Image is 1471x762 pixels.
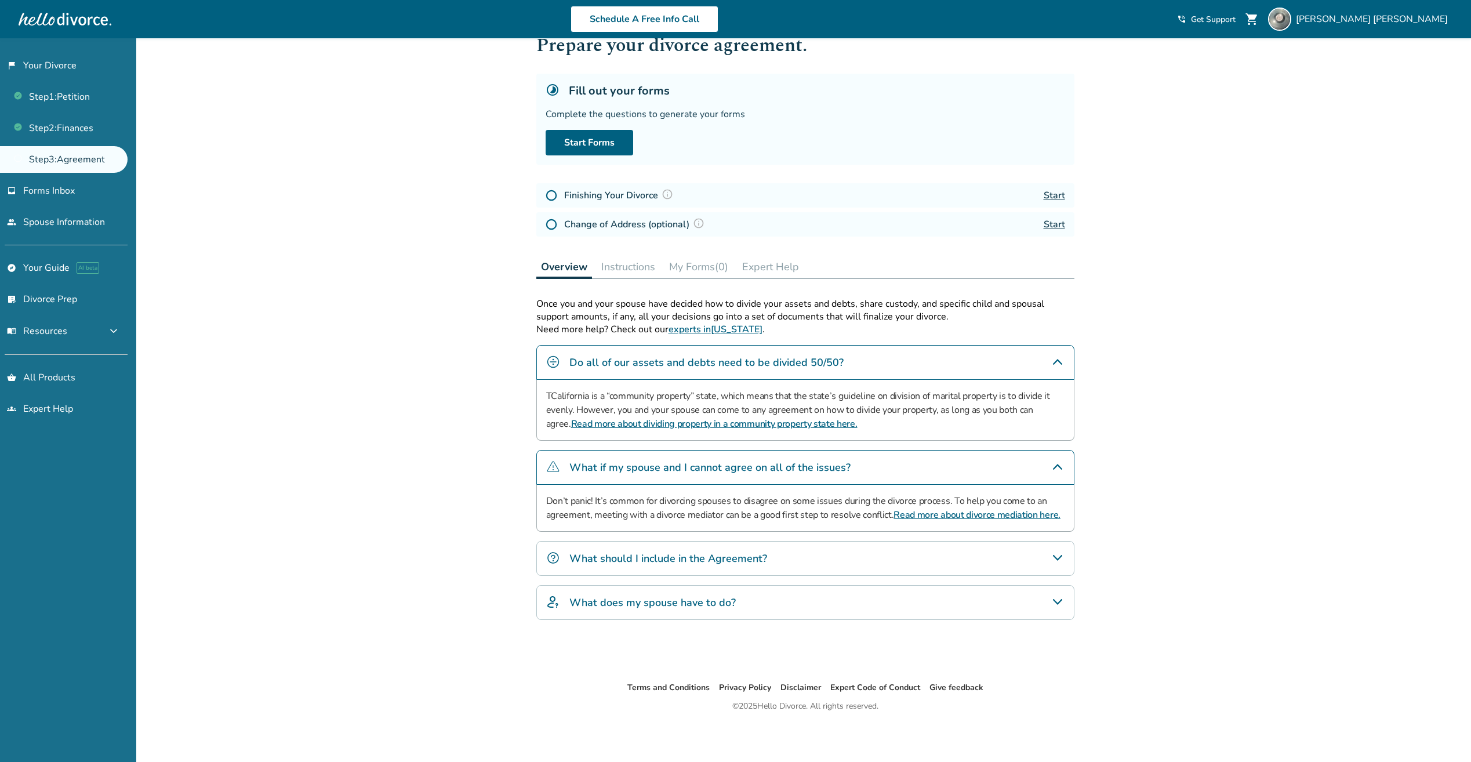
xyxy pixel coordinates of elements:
[536,345,1074,380] div: Do all of our assets and debts need to be divided 50/50?
[597,255,660,278] button: Instructions
[569,460,851,475] h4: What if my spouse and I cannot agree on all of the issues?
[569,83,670,99] h5: Fill out your forms
[77,262,99,274] span: AI beta
[569,355,844,370] h4: Do all of our assets and debts need to be divided 50/50?
[1191,14,1236,25] span: Get Support
[7,295,16,304] span: list_alt_check
[1177,14,1236,25] a: phone_in_talkGet Support
[1268,8,1291,31] img: Erik Berg
[546,355,560,369] img: Do all of our assets and debts need to be divided 50/50?
[536,323,1074,336] p: Need more help? Check out our .
[7,186,16,195] span: inbox
[7,217,16,227] span: people
[732,699,878,713] div: © 2025 Hello Divorce. All rights reserved.
[7,404,16,413] span: groups
[1413,706,1471,762] iframe: Chat Widget
[546,595,560,609] img: What does my spouse have to do?
[929,681,983,695] li: Give feedback
[546,494,1065,522] p: Don’t panic! It’s common for divorcing spouses to disagree on some issues during the divorce proc...
[7,263,16,273] span: explore
[1296,13,1452,26] span: [PERSON_NAME] [PERSON_NAME]
[627,682,710,693] a: Terms and Conditions
[830,682,920,693] a: Expert Code of Conduct
[546,551,560,565] img: What should I include in the Agreement?
[664,255,733,278] button: My Forms(0)
[546,130,633,155] a: Start Forms
[7,326,16,336] span: menu_book
[536,255,592,279] button: Overview
[1245,12,1259,26] span: shopping_cart
[780,681,821,695] li: Disclaimer
[546,219,557,230] img: Not Started
[564,188,677,203] h4: Finishing Your Divorce
[569,551,767,566] h4: What should I include in the Agreement?
[719,682,771,693] a: Privacy Policy
[536,541,1074,576] div: What should I include in the Agreement?
[536,450,1074,485] div: What if my spouse and I cannot agree on all of the issues?
[23,184,75,197] span: Forms Inbox
[546,190,557,201] img: Not Started
[536,31,1074,60] h1: Prepare your divorce agreement.
[662,188,673,200] img: Question Mark
[1044,218,1065,231] a: Start
[1177,14,1186,24] span: phone_in_talk
[546,460,560,474] img: What if my spouse and I cannot agree on all of the issues?
[7,373,16,382] span: shopping_basket
[1044,189,1065,202] a: Start
[738,255,804,278] button: Expert Help
[693,217,704,229] img: Question Mark
[894,509,1060,521] a: Read more about divorce mediation here.
[536,585,1074,620] div: What does my spouse have to do?
[7,325,67,338] span: Resources
[107,324,121,338] span: expand_more
[571,418,858,430] a: Read more about dividing property in a community property state here.
[564,217,708,232] h4: Change of Address (optional)
[546,389,1065,431] p: TCalifornia is a “community property” state, which means that the state’s guideline on division o...
[536,297,1074,323] p: Once you and your spouse have decided how to divide your assets and debts, share custody, and spe...
[569,595,736,610] h4: What does my spouse have to do?
[546,108,1065,121] div: Complete the questions to generate your forms
[7,61,16,70] span: flag_2
[571,6,718,32] a: Schedule A Free Info Call
[669,323,762,336] a: experts in[US_STATE]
